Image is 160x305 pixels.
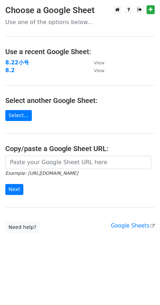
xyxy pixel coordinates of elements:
a: 8.22小号 [5,59,29,66]
a: Need help? [5,222,40,233]
input: Paste your Google Sheet URL here [5,156,151,169]
a: Google Sheets [111,223,155,229]
a: Select... [5,110,32,121]
h3: Choose a Google Sheet [5,5,155,16]
a: 8.2 [5,67,15,74]
p: Use one of the options below... [5,18,155,26]
a: View [87,67,104,74]
h4: Select another Google Sheet: [5,96,155,105]
a: View [87,59,104,66]
small: Example: [URL][DOMAIN_NAME] [5,171,78,176]
h4: Copy/paste a Google Sheet URL: [5,144,155,153]
h4: Use a recent Google Sheet: [5,47,155,56]
small: View [94,60,104,65]
small: View [94,68,104,73]
input: Next [5,184,23,195]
